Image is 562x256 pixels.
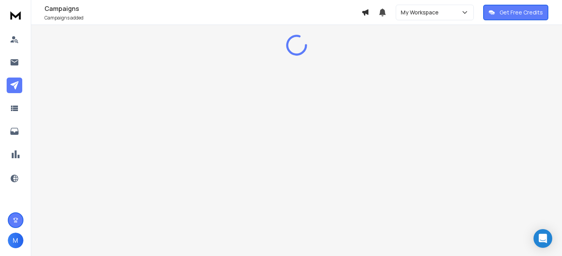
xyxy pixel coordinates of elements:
button: Get Free Credits [483,5,548,20]
p: My Workspace [401,9,442,16]
p: Campaigns added [44,15,361,21]
img: logo [8,8,23,22]
div: Open Intercom Messenger [534,229,552,248]
h1: Campaigns [44,4,361,13]
button: M [8,233,23,248]
p: Get Free Credits [500,9,543,16]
